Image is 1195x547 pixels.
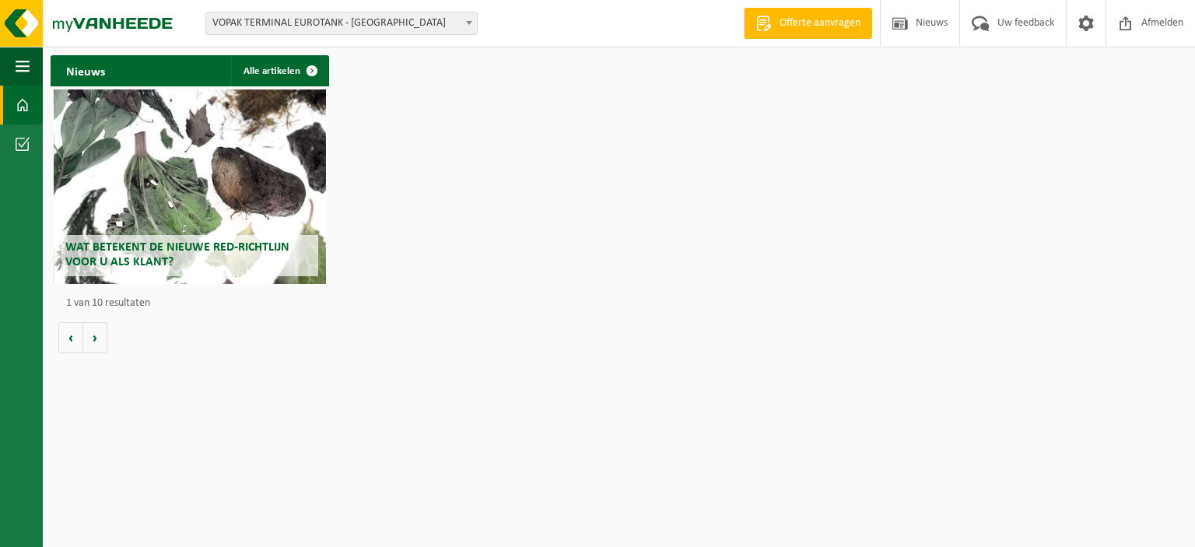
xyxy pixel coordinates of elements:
[83,322,107,353] button: Volgende
[51,55,121,86] h2: Nieuws
[66,298,321,309] p: 1 van 10 resultaten
[65,241,289,268] span: Wat betekent de nieuwe RED-richtlijn voor u als klant?
[231,55,328,86] a: Alle artikelen
[744,8,872,39] a: Offerte aanvragen
[776,16,864,31] span: Offerte aanvragen
[205,12,478,35] span: VOPAK TERMINAL EUROTANK - ANTWERPEN
[206,12,477,34] span: VOPAK TERMINAL EUROTANK - ANTWERPEN
[58,322,83,353] button: Vorige
[54,89,327,284] a: Wat betekent de nieuwe RED-richtlijn voor u als klant?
